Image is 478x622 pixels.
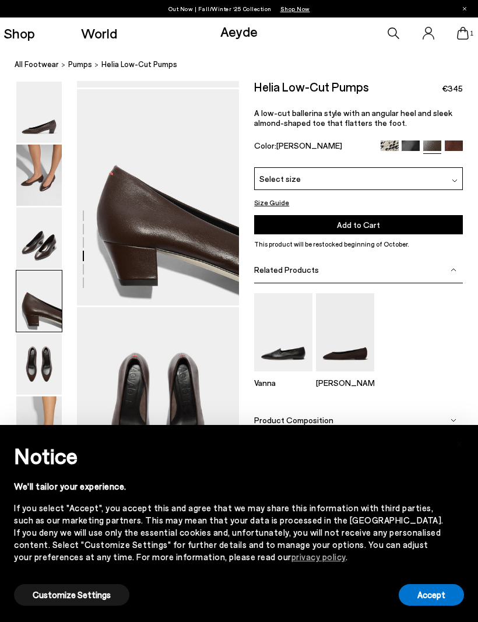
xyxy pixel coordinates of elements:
span: €345 [442,83,463,94]
p: Vanna [254,378,312,388]
h2: Helia Low-Cut Pumps [254,81,369,93]
img: Ellie Suede Almond-Toe Flats [316,293,374,371]
button: Size Guide [254,196,289,208]
img: Vanna Almond-Toe Loafers [254,293,312,371]
button: Customize Settings [14,584,129,606]
span: [PERSON_NAME] [276,140,342,150]
img: Helia Low-Cut Pumps - Image 1 [16,82,62,143]
span: Add to Cart [337,220,380,230]
span: pumps [68,59,92,69]
img: Helia Low-Cut Pumps - Image 6 [16,396,62,458]
a: World [81,26,117,40]
a: pumps [68,58,92,71]
h2: Notice [14,441,445,471]
div: If you select "Accept", you accept this and agree that we may share this information with third p... [14,502,445,563]
p: Out Now | Fall/Winter ‘25 Collection [168,3,310,15]
img: svg%3E [451,267,456,273]
img: Helia Low-Cut Pumps - Image 2 [16,145,62,206]
span: Product Composition [254,415,333,425]
button: Accept [399,584,464,606]
img: Helia Low-Cut Pumps - Image 4 [16,270,62,332]
p: [PERSON_NAME] [316,378,374,388]
img: Helia Low-Cut Pumps - Image 3 [16,208,62,269]
img: svg%3E [451,417,456,423]
span: 1 [469,30,475,37]
a: 1 [457,27,469,40]
a: Vanna Almond-Toe Loafers Vanna [254,363,312,388]
p: A low-cut ballerina style with an angular heel and sleek almond-shaped toe that flatters the foot. [254,108,463,128]
img: Helia Low-Cut Pumps - Image 5 [16,333,62,395]
button: Add to Cart [254,215,463,234]
a: Ellie Suede Almond-Toe Flats [PERSON_NAME] [316,363,374,388]
span: × [455,434,463,451]
a: privacy policy [291,551,346,562]
nav: breadcrumb [15,49,478,81]
div: Color: [254,140,374,154]
span: Navigate to /collections/new-in [280,5,310,12]
button: Close this notice [445,428,473,456]
span: Select size [259,173,301,185]
a: Aeyde [220,23,258,40]
span: Related Products [254,265,319,275]
img: svg%3E [452,178,458,184]
a: Shop [3,26,35,40]
div: We'll tailor your experience. [14,480,445,493]
p: This product will be restocked beginning of October. [254,239,463,249]
span: Helia Low-Cut Pumps [101,58,177,71]
a: All Footwear [15,58,59,71]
